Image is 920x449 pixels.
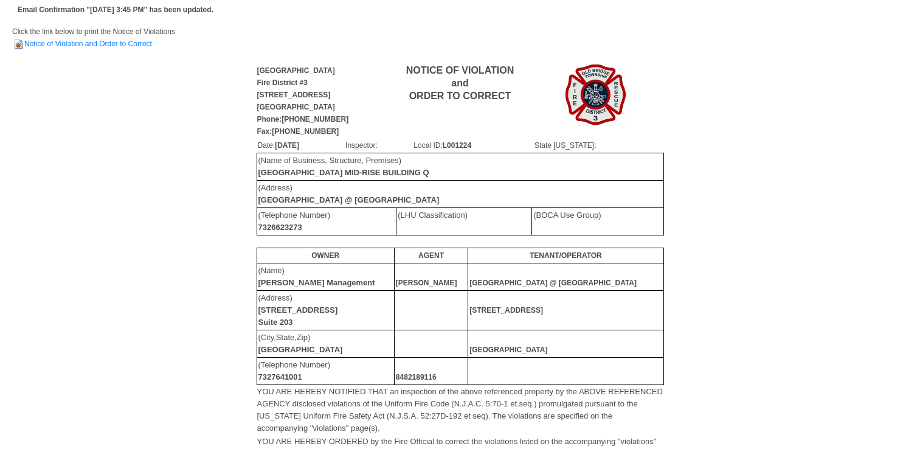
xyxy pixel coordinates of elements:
[258,183,440,204] font: (Address)
[258,345,343,354] b: [GEOGRAPHIC_DATA]
[469,279,637,287] b: [GEOGRAPHIC_DATA] @ [GEOGRAPHIC_DATA]
[396,373,437,381] b: 8482189116
[258,333,343,354] font: (City,State,Zip)
[565,64,626,125] img: Image
[258,195,440,204] b: [GEOGRAPHIC_DATA] @ [GEOGRAPHIC_DATA]
[257,66,349,136] b: [GEOGRAPHIC_DATA] Fire District #3 [STREET_ADDRESS] [GEOGRAPHIC_DATA] Phone:[PHONE_NUMBER] Fax:[P...
[257,387,663,433] font: YOU ARE HEREBY NOTIFIED THAT an inspection of the above referenced property by the ABOVE REFERENC...
[258,360,331,381] font: (Telephone Number)
[275,141,299,150] b: [DATE]
[418,251,444,260] b: AGENT
[258,293,338,327] font: (Address)
[258,168,429,177] b: [GEOGRAPHIC_DATA] MID-RISE BUILDING Q
[533,211,601,220] font: (BOCA Use Group)
[398,211,468,220] font: (LHU Classification)
[311,251,339,260] b: OWNER
[258,211,331,232] font: (Telephone Number)
[469,306,543,315] b: [STREET_ADDRESS]
[258,223,302,232] b: 7326623273
[469,346,547,354] b: [GEOGRAPHIC_DATA]
[406,65,514,101] b: NOTICE OF VIOLATION and ORDER TO CORRECT
[258,372,302,381] b: 7327641001
[534,139,663,152] td: State [US_STATE]:
[16,2,215,18] td: Email Confirmation "[DATE] 3:45 PM" has been updated.
[12,40,152,48] a: Notice of Violation and Order to Correct
[443,141,471,150] b: L001224
[413,139,534,152] td: Local ID:
[12,27,175,48] span: Click the link below to print the Notice of Violations
[12,38,24,50] img: HTML Document
[396,279,457,287] b: [PERSON_NAME]
[258,266,375,287] font: (Name)
[258,156,429,177] font: (Name of Business, Structure, Premises)
[530,251,602,260] b: TENANT/OPERATOR
[257,139,345,152] td: Date:
[258,278,375,287] b: [PERSON_NAME] Management
[345,139,413,152] td: Inspector:
[258,305,338,327] b: [STREET_ADDRESS] Suite 203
